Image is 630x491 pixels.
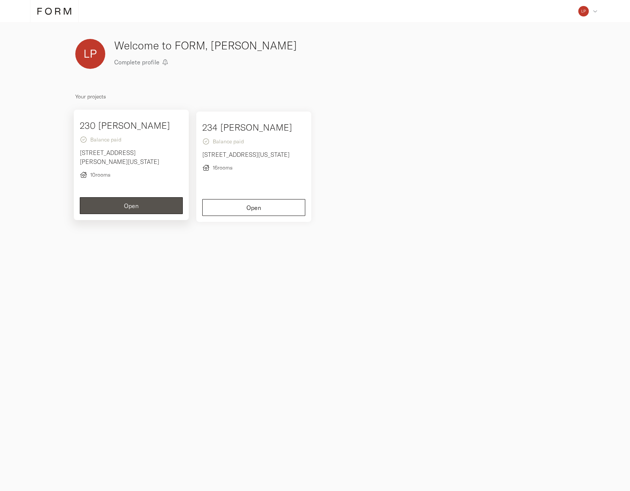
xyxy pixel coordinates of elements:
[80,135,183,144] p: Balance paid
[80,119,170,132] h4: 230 [PERSON_NAME]
[80,148,183,166] p: [STREET_ADDRESS][PERSON_NAME][US_STATE]
[202,199,305,216] button: Open
[213,163,233,172] span: 16 rooms
[202,137,305,146] p: Balance paid
[75,39,105,69] img: 9be2e503ef4f2321d2600ee16bcff170
[246,205,261,211] span: Open
[578,6,589,16] img: 9be2e503ef4f2321d2600ee16bcff170
[75,92,555,101] p: Your projects
[202,150,305,159] p: [STREET_ADDRESS][US_STATE]
[114,37,432,54] h3: Welcome to FORM, [PERSON_NAME]
[80,197,183,214] button: Open
[114,59,160,65] span: Complete profile
[202,121,292,134] h4: 234 [PERSON_NAME]
[124,203,139,209] span: Open
[90,170,110,179] span: 10 rooms
[114,54,168,70] button: Complete profile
